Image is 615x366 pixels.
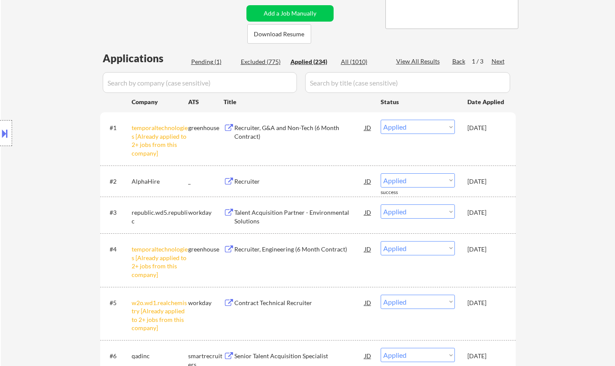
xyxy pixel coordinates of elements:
div: [DATE] [467,245,505,254]
div: Contract Technical Recruiter [234,299,365,307]
div: republic.wd5.republic [132,208,188,225]
div: workday [188,208,224,217]
div: Pending (1) [191,57,234,66]
div: Back [452,57,466,66]
div: All (1010) [341,57,384,66]
div: JD [364,120,372,135]
div: Talent Acquisition Partner - Environmental Solutions [234,208,365,225]
div: workday [188,299,224,307]
div: temporaltechnologies [Already applied to 2+ jobs from this company] [132,124,188,157]
div: Senior Talent Acquisition Specialist [234,352,365,360]
div: greenhouse [188,124,224,132]
div: JD [364,241,372,257]
div: Company [132,98,188,106]
div: success [381,189,415,196]
div: JD [364,204,372,220]
div: [DATE] [467,177,505,186]
button: Add a Job Manually [246,5,334,22]
div: Next [492,57,505,66]
input: Search by title (case sensitive) [305,72,510,93]
div: View All Results [396,57,442,66]
div: [DATE] [467,208,505,217]
div: JD [364,173,372,189]
div: [DATE] [467,299,505,307]
button: Download Resume [247,24,311,44]
div: Recruiter [234,177,365,186]
div: Excluded (775) [241,57,284,66]
div: #5 [110,299,125,307]
div: JD [364,295,372,310]
div: _ [188,177,224,186]
div: greenhouse [188,245,224,254]
div: ATS [188,98,224,106]
div: Recruiter, G&A and Non-Tech (6 Month Contract) [234,124,365,140]
div: JD [364,348,372,363]
div: temporaltechnologies [Already applied to 2+ jobs from this company] [132,245,188,279]
div: #4 [110,245,125,254]
div: qadinc [132,352,188,360]
div: [DATE] [467,124,505,132]
div: AlphaHire [132,177,188,186]
div: Title [224,98,372,106]
div: Date Applied [467,98,505,106]
input: Search by company (case sensitive) [103,72,297,93]
div: Applied (234) [290,57,334,66]
div: 1 / 3 [472,57,492,66]
div: Recruiter, Engineering (6 Month Contract) [234,245,365,254]
div: #6 [110,352,125,360]
div: [DATE] [467,352,505,360]
div: Status [381,94,455,109]
div: w2o.wd1.realchemistry [Already applied to 2+ jobs from this company] [132,299,188,332]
